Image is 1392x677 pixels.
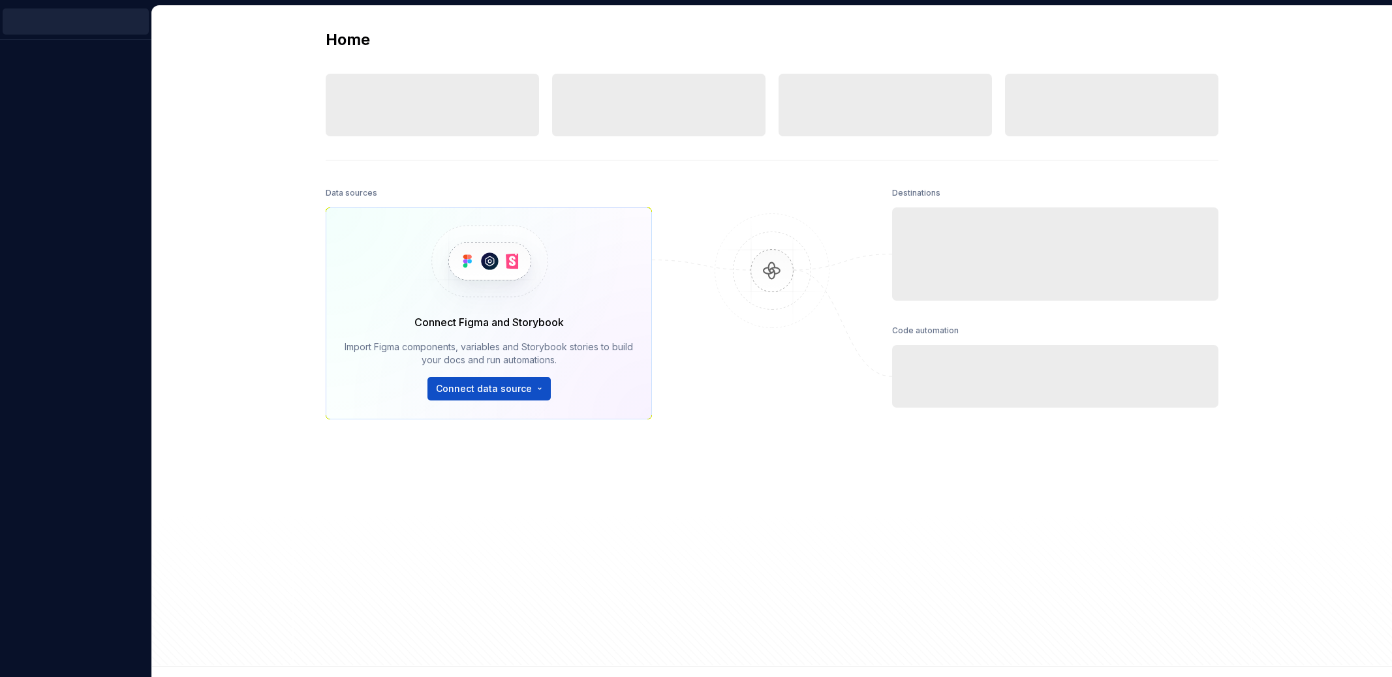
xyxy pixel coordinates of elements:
[892,184,940,202] div: Destinations
[345,340,633,367] div: Import Figma components, variables and Storybook stories to build your docs and run automations.
[326,184,377,202] div: Data sources
[892,322,959,340] div: Code automation
[427,377,551,400] button: Connect data source
[436,382,532,395] span: Connect data source
[326,29,370,50] h2: Home
[414,314,564,330] div: Connect Figma and Storybook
